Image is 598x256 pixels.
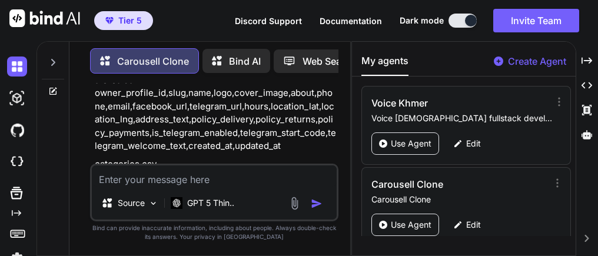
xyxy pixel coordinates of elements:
img: premium [105,17,114,24]
img: Pick Models [148,198,158,208]
h3: Carousell Clone [371,177,497,191]
span: Dark mode [400,15,444,26]
button: My agents [361,54,408,76]
p: stores.csv owner_profile_id,slug,name,logo,cover_image,about,phone,email,facebook_url,telegram_ur... [95,74,336,153]
p: Web Search [303,54,356,68]
img: githubDark [7,120,27,140]
p: Use Agent [391,138,431,149]
img: GPT 5 Thinking High [171,197,182,208]
p: Carousell Clone [117,54,189,68]
img: cloudideIcon [7,152,27,172]
p: categories.csv parent_id,name,slug,sort_order,is_active,created_at,updated_at [95,158,336,198]
img: icon [311,198,323,210]
p: Source [118,197,145,209]
p: Bind can provide inaccurate information, including about people. Always double-check its answers.... [90,224,338,241]
button: Discord Support [235,15,302,27]
h3: Voice Khmer [371,96,499,110]
span: Documentation [320,16,382,26]
p: GPT 5 Thin.. [187,197,234,209]
img: attachment [288,197,301,210]
img: Bind AI [9,9,80,27]
p: Carousell Clone [371,194,552,205]
span: Discord Support [235,16,302,26]
img: darkChat [7,56,27,77]
img: darkAi-studio [7,88,27,108]
p: Voice [DEMOGRAPHIC_DATA] fullstack developer [371,112,553,124]
p: Bind AI [229,54,261,68]
button: premiumTier 5 [94,11,153,30]
p: Create Agent [508,54,566,68]
p: Edit [466,138,481,149]
p: Edit [466,219,481,231]
button: Documentation [320,15,382,27]
button: Invite Team [493,9,579,32]
span: Tier 5 [118,15,142,26]
p: Use Agent [391,219,431,231]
